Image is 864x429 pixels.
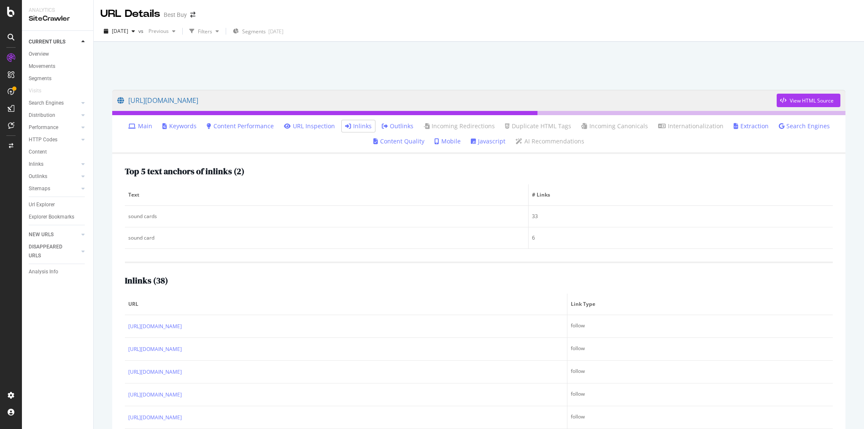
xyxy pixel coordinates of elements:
div: 6 [532,234,829,242]
div: Search Engines [29,99,64,108]
a: Analysis Info [29,267,87,276]
a: [URL][DOMAIN_NAME] [128,368,182,376]
a: Content Performance [207,122,274,130]
div: SiteCrawler [29,14,86,24]
div: URL Details [100,7,160,21]
button: Previous [145,24,179,38]
a: NEW URLS [29,230,79,239]
a: Performance [29,123,79,132]
a: Mobile [435,137,461,146]
div: DISAPPEARED URLS [29,243,71,260]
button: Filters [186,24,222,38]
span: vs [138,27,145,35]
div: Sitemaps [29,184,50,193]
a: Search Engines [779,122,830,130]
span: Link Type [571,300,827,308]
a: DISAPPEARED URLS [29,243,79,260]
a: [URL][DOMAIN_NAME] [128,391,182,399]
div: HTTP Codes [29,135,57,144]
a: [URL][DOMAIN_NAME] [128,322,182,331]
a: HTTP Codes [29,135,79,144]
div: NEW URLS [29,230,54,239]
a: AI Recommendations [516,137,584,146]
div: arrow-right-arrow-left [190,12,195,18]
div: Analytics [29,7,86,14]
iframe: Intercom live chat [835,400,856,421]
a: Incoming Canonicals [581,122,648,130]
a: Content Quality [373,137,424,146]
a: Visits [29,86,50,95]
span: Segments [242,28,266,35]
a: Url Explorer [29,200,87,209]
a: Sitemaps [29,184,79,193]
a: [URL][DOMAIN_NAME] [128,345,182,353]
a: Search Engines [29,99,79,108]
a: Outlinks [382,122,413,130]
div: Outlinks [29,172,47,181]
span: 2025 Aug. 12th [112,27,128,35]
a: Segments [29,74,87,83]
div: Content [29,148,47,156]
td: follow [567,406,833,429]
h2: Top 5 text anchors of inlinks ( 2 ) [125,167,244,176]
div: Performance [29,123,58,132]
a: Duplicate HTML Tags [505,122,571,130]
a: URL Inspection [284,122,335,130]
div: Url Explorer [29,200,55,209]
a: Extraction [734,122,769,130]
a: Explorer Bookmarks [29,213,87,221]
div: View HTML Source [790,97,834,104]
span: Previous [145,27,169,35]
div: sound card [128,234,525,242]
span: Text [128,191,523,199]
h2: Inlinks ( 38 ) [125,276,168,285]
a: [URL][DOMAIN_NAME] [128,413,182,422]
a: Inlinks [345,122,372,130]
div: [DATE] [268,28,283,35]
div: Filters [198,28,212,35]
a: CURRENT URLS [29,38,79,46]
div: Segments [29,74,51,83]
a: Javascript [471,137,505,146]
a: Inlinks [29,160,79,169]
td: follow [567,361,833,383]
a: Content [29,148,87,156]
td: follow [567,383,833,406]
button: Segments[DATE] [229,24,287,38]
a: Incoming Redirections [424,122,495,130]
a: Outlinks [29,172,79,181]
td: follow [567,338,833,361]
div: Best Buy [164,11,187,19]
a: Keywords [162,122,197,130]
div: Analysis Info [29,267,58,276]
a: Distribution [29,111,79,120]
a: [URL][DOMAIN_NAME] [117,90,777,111]
span: URL [128,300,562,308]
a: Overview [29,50,87,59]
div: CURRENT URLS [29,38,65,46]
div: 33 [532,213,829,220]
div: Inlinks [29,160,43,169]
td: follow [567,315,833,338]
button: [DATE] [100,24,138,38]
span: # Links [532,191,827,199]
div: Movements [29,62,55,71]
a: Main [128,122,152,130]
div: Overview [29,50,49,59]
div: Visits [29,86,41,95]
a: Movements [29,62,87,71]
div: Distribution [29,111,55,120]
a: Internationalization [658,122,724,130]
div: sound cards [128,213,525,220]
button: View HTML Source [777,94,840,107]
div: Explorer Bookmarks [29,213,74,221]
